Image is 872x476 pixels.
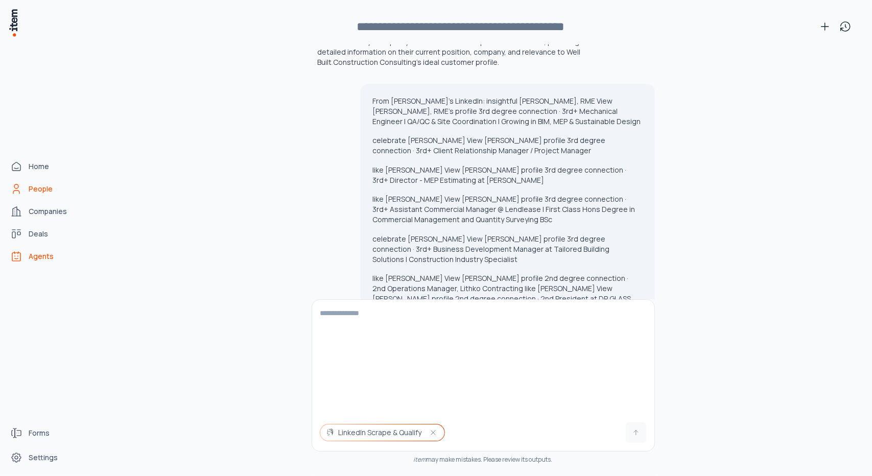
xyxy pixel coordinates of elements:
img: Item Brain Logo [8,8,18,37]
a: Deals [6,224,84,244]
span: People [29,184,53,194]
button: LinkedIn Scrape & Qualify [320,424,444,441]
p: celebrate [PERSON_NAME] View [PERSON_NAME] profile 3rd degree connection · 3rd+ Business Developm... [373,234,643,265]
a: Companies [6,201,84,222]
span: Companies [29,206,67,217]
p: like [PERSON_NAME] View [PERSON_NAME] profile 3rd degree connection · 3rd+ Assistant Commercial M... [373,194,643,225]
span: Agents [29,251,54,261]
a: People [6,179,84,199]
p: From [PERSON_NAME]'s LinkedIn: insightful [PERSON_NAME], RME View [PERSON_NAME], RME’s profile 3r... [373,96,643,127]
span: Deals [29,229,48,239]
div: may make mistakes. Please review its outputs. [312,456,655,464]
a: Settings [6,447,84,468]
i: item [414,455,427,464]
span: LinkedIn Scrape & Qualify [339,427,422,438]
button: New conversation [815,16,835,37]
p: This will identify and qualify these individuals for potential outreach, providing detailed infor... [318,37,594,67]
a: Forms [6,423,84,443]
span: Settings [29,453,58,463]
p: like [PERSON_NAME] View [PERSON_NAME] profile 2nd degree connection · 2nd Operations Manager, Lit... [373,273,643,314]
p: like [PERSON_NAME] View [PERSON_NAME] profile 3rd degree connection · 3rd+ Director - MEP Estimat... [373,165,643,185]
button: View history [835,16,856,37]
p: celebrate [PERSON_NAME] View [PERSON_NAME] profile 3rd degree connection · 3rd+ Client Relationsh... [373,135,643,156]
span: Home [29,161,49,172]
span: Forms [29,428,50,438]
a: Agents [6,246,84,267]
img: account_manager [326,429,335,437]
a: Home [6,156,84,177]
